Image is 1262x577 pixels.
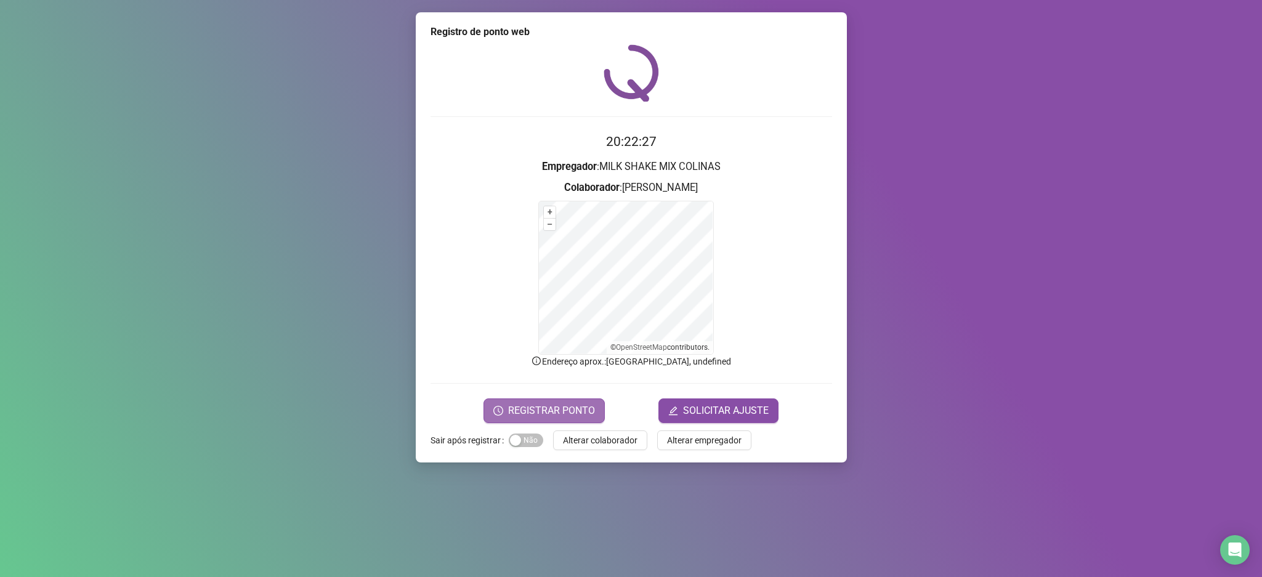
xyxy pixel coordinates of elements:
[483,398,605,423] button: REGISTRAR PONTO
[431,25,832,39] div: Registro de ponto web
[431,430,509,450] label: Sair após registrar
[508,403,595,418] span: REGISTRAR PONTO
[1220,535,1250,565] div: Open Intercom Messenger
[431,180,832,196] h3: : [PERSON_NAME]
[493,406,503,416] span: clock-circle
[542,161,597,172] strong: Empregador
[563,434,637,447] span: Alterar colaborador
[531,355,542,366] span: info-circle
[604,44,659,102] img: QRPoint
[431,159,832,175] h3: : MILK SHAKE MIX COLINAS
[683,403,769,418] span: SOLICITAR AJUSTE
[658,398,779,423] button: editSOLICITAR AJUSTE
[431,355,832,368] p: Endereço aprox. : [GEOGRAPHIC_DATA], undefined
[667,434,742,447] span: Alterar empregador
[544,219,556,230] button: –
[657,430,751,450] button: Alterar empregador
[606,134,657,149] time: 20:22:27
[610,343,710,352] li: © contributors.
[564,182,620,193] strong: Colaborador
[668,406,678,416] span: edit
[544,206,556,218] button: +
[616,343,667,352] a: OpenStreetMap
[553,430,647,450] button: Alterar colaborador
